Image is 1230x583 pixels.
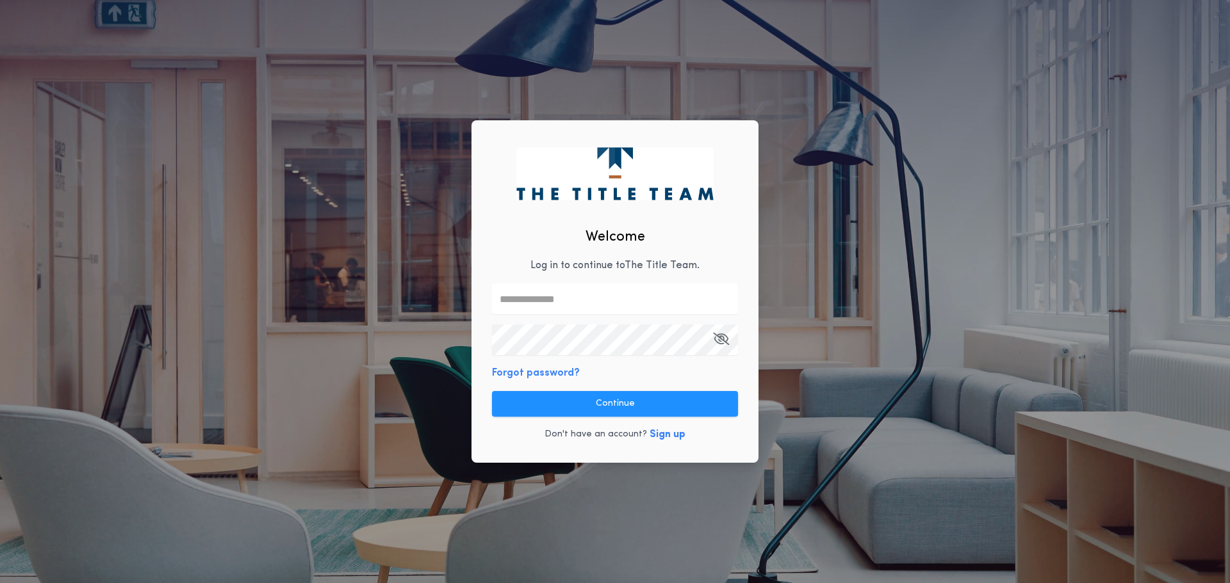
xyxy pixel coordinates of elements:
[492,391,738,417] button: Continue
[492,365,580,381] button: Forgot password?
[650,427,685,442] button: Sign up
[530,258,700,273] p: Log in to continue to The Title Team .
[586,227,645,248] h2: Welcome
[545,428,647,441] p: Don't have an account?
[516,147,713,200] img: logo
